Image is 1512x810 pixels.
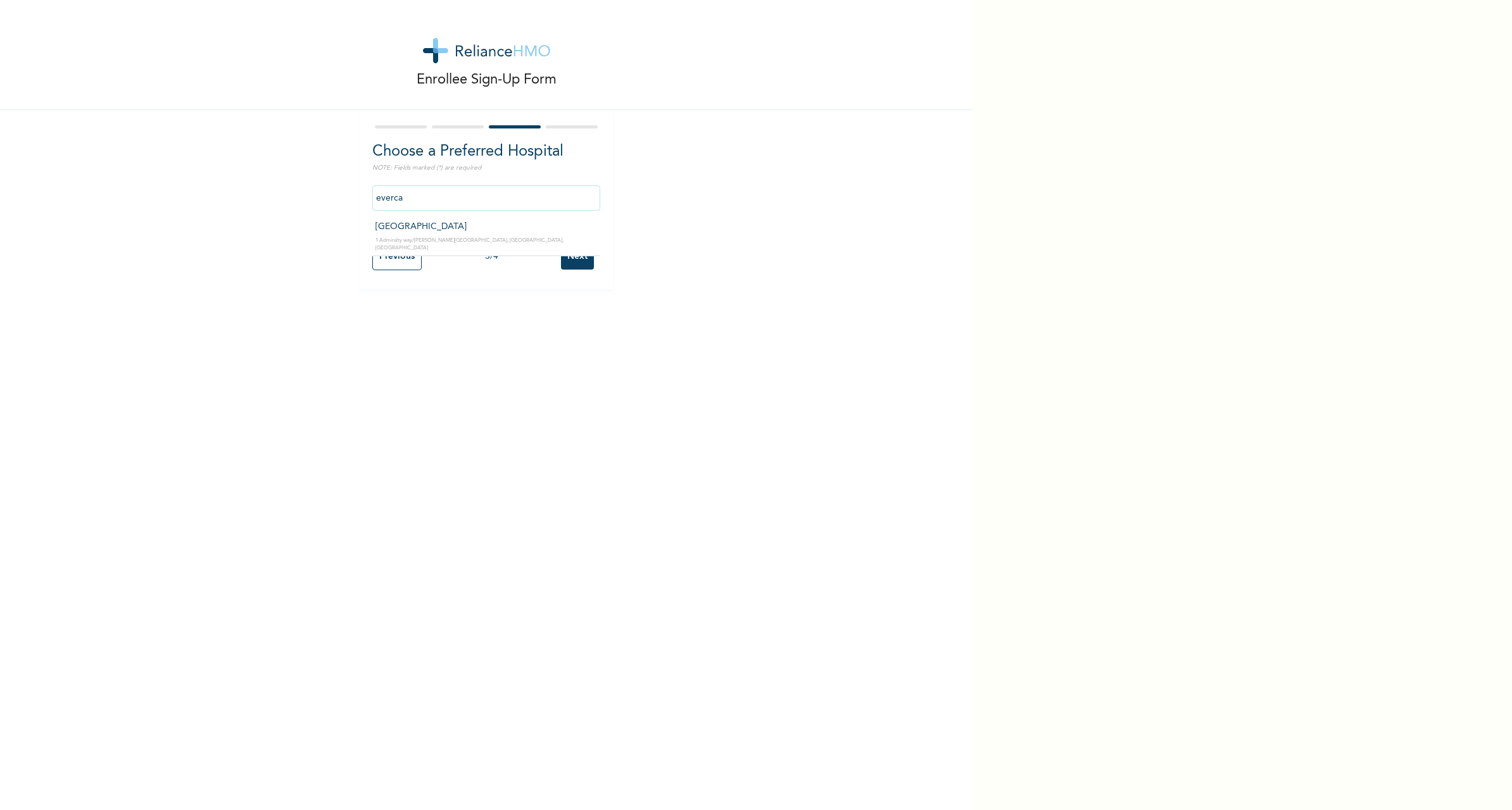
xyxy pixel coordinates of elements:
[423,38,550,63] img: logo
[372,140,600,163] h2: Choose a Preferred Hospital
[417,70,557,90] p: Enrollee Sign-Up Form
[422,250,561,263] div: 3 / 4
[561,244,594,270] input: Next
[375,220,597,234] p: [GEOGRAPHIC_DATA]
[372,243,422,270] input: Previous
[372,163,600,173] p: NOTE: Fields marked (*) are required
[372,185,600,211] input: Search by name, address or governorate
[375,237,597,252] p: 1 Admiralty way/[PERSON_NAME][GEOGRAPHIC_DATA], [GEOGRAPHIC_DATA], [GEOGRAPHIC_DATA]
